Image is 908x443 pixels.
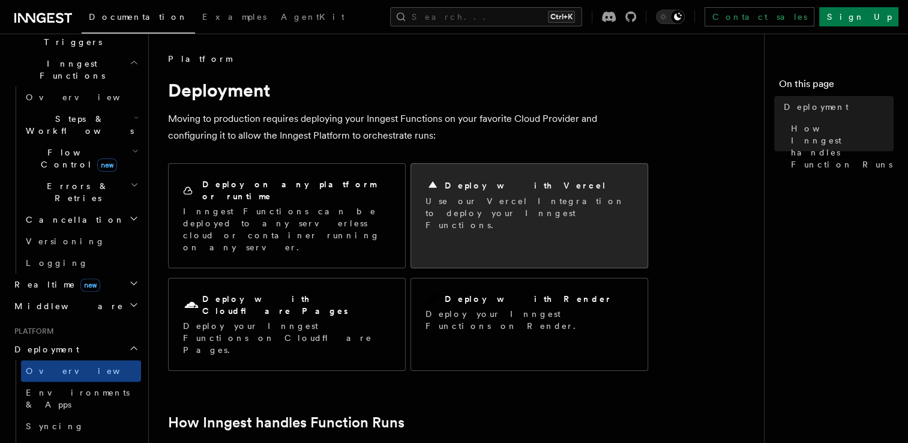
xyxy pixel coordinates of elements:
span: Logging [26,258,88,268]
a: Syncing [21,415,141,437]
span: Cancellation [21,214,125,226]
span: Overview [26,366,149,376]
h2: Deploy with Vercel [445,179,607,191]
span: Deployment [784,101,849,113]
a: Overview [21,86,141,108]
p: Deploy your Inngest Functions on Cloudflare Pages. [183,320,391,356]
kbd: Ctrl+K [548,11,575,23]
a: Deploy with RenderDeploy your Inngest Functions on Render. [410,278,648,371]
a: Sign Up [819,7,898,26]
p: Inngest Functions can be deployed to any serverless cloud or container running on any server. [183,205,391,253]
p: Use our Vercel Integration to deploy your Inngest Functions. [425,195,633,231]
button: Toggle dark mode [656,10,685,24]
span: AgentKit [281,12,344,22]
a: Deploy on any platform or runtimeInngest Functions can be deployed to any serverless cloud or con... [168,163,406,268]
span: Examples [202,12,266,22]
div: Inngest Functions [10,86,141,274]
span: new [97,158,117,172]
button: Inngest Functions [10,53,141,86]
span: Middleware [10,300,124,312]
h2: Deploy on any platform or runtime [202,178,391,202]
span: Platform [168,53,232,65]
a: Logging [21,252,141,274]
span: Platform [10,327,54,336]
a: Deploy with VercelUse our Vercel Integration to deploy your Inngest Functions. [410,163,648,268]
a: AgentKit [274,4,352,32]
a: Environments & Apps [21,382,141,415]
svg: Cloudflare [183,297,200,314]
button: Events & Triggers [10,19,141,53]
span: Environments & Apps [26,388,130,409]
h2: Deploy with Cloudflare Pages [202,293,391,317]
a: Examples [195,4,274,32]
span: new [80,279,100,292]
button: Cancellation [21,209,141,231]
button: Search...Ctrl+K [390,7,582,26]
span: Errors & Retries [21,180,130,204]
span: Events & Triggers [10,24,131,48]
span: Steps & Workflows [21,113,134,137]
button: Errors & Retries [21,175,141,209]
span: Syncing [26,421,84,431]
span: Deployment [10,343,79,355]
p: Deploy your Inngest Functions on Render. [425,308,633,332]
a: Overview [21,360,141,382]
span: How Inngest handles Function Runs [791,122,894,170]
a: Versioning [21,231,141,252]
button: Flow Controlnew [21,142,141,175]
button: Deployment [10,339,141,360]
a: How Inngest handles Function Runs [168,414,404,431]
button: Realtimenew [10,274,141,295]
h4: On this page [779,77,894,96]
a: How Inngest handles Function Runs [786,118,894,175]
button: Middleware [10,295,141,317]
p: Moving to production requires deploying your Inngest Functions on your favorite Cloud Provider an... [168,110,648,144]
a: Deploy with Cloudflare PagesDeploy your Inngest Functions on Cloudflare Pages. [168,278,406,371]
a: Contact sales [705,7,814,26]
span: Overview [26,92,149,102]
span: Flow Control [21,146,132,170]
span: Realtime [10,279,100,291]
button: Steps & Workflows [21,108,141,142]
span: Documentation [89,12,188,22]
h1: Deployment [168,79,648,101]
a: Documentation [82,4,195,34]
span: Versioning [26,237,105,246]
span: Inngest Functions [10,58,130,82]
h2: Deploy with Render [445,293,612,305]
a: Deployment [779,96,894,118]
